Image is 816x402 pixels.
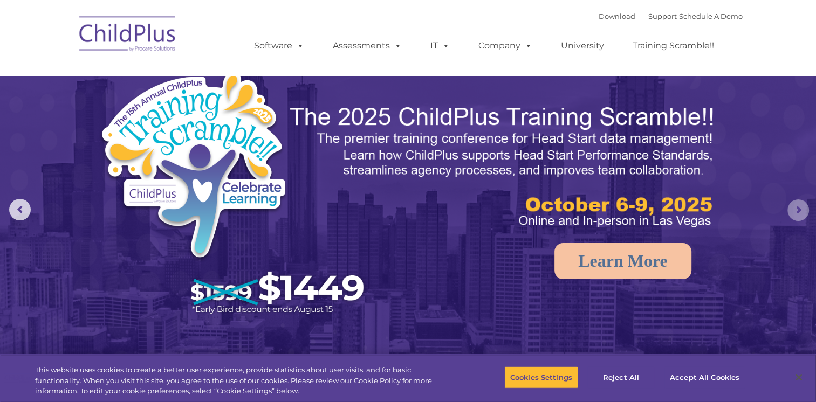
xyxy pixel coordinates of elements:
span: Phone number [150,115,196,123]
font: | [599,12,743,20]
span: Last name [150,71,183,79]
button: Close [787,365,811,389]
a: Support [648,12,677,20]
a: Schedule A Demo [679,12,743,20]
img: ChildPlus by Procare Solutions [74,9,182,63]
a: IT [420,35,461,57]
button: Reject All [587,366,655,389]
a: University [550,35,615,57]
button: Accept All Cookies [664,366,745,389]
a: Company [468,35,543,57]
a: Software [243,35,315,57]
a: Training Scramble!! [622,35,725,57]
div: This website uses cookies to create a better user experience, provide statistics about user visit... [35,365,449,397]
a: Assessments [322,35,413,57]
a: Learn More [554,243,691,279]
button: Cookies Settings [504,366,578,389]
a: Download [599,12,635,20]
